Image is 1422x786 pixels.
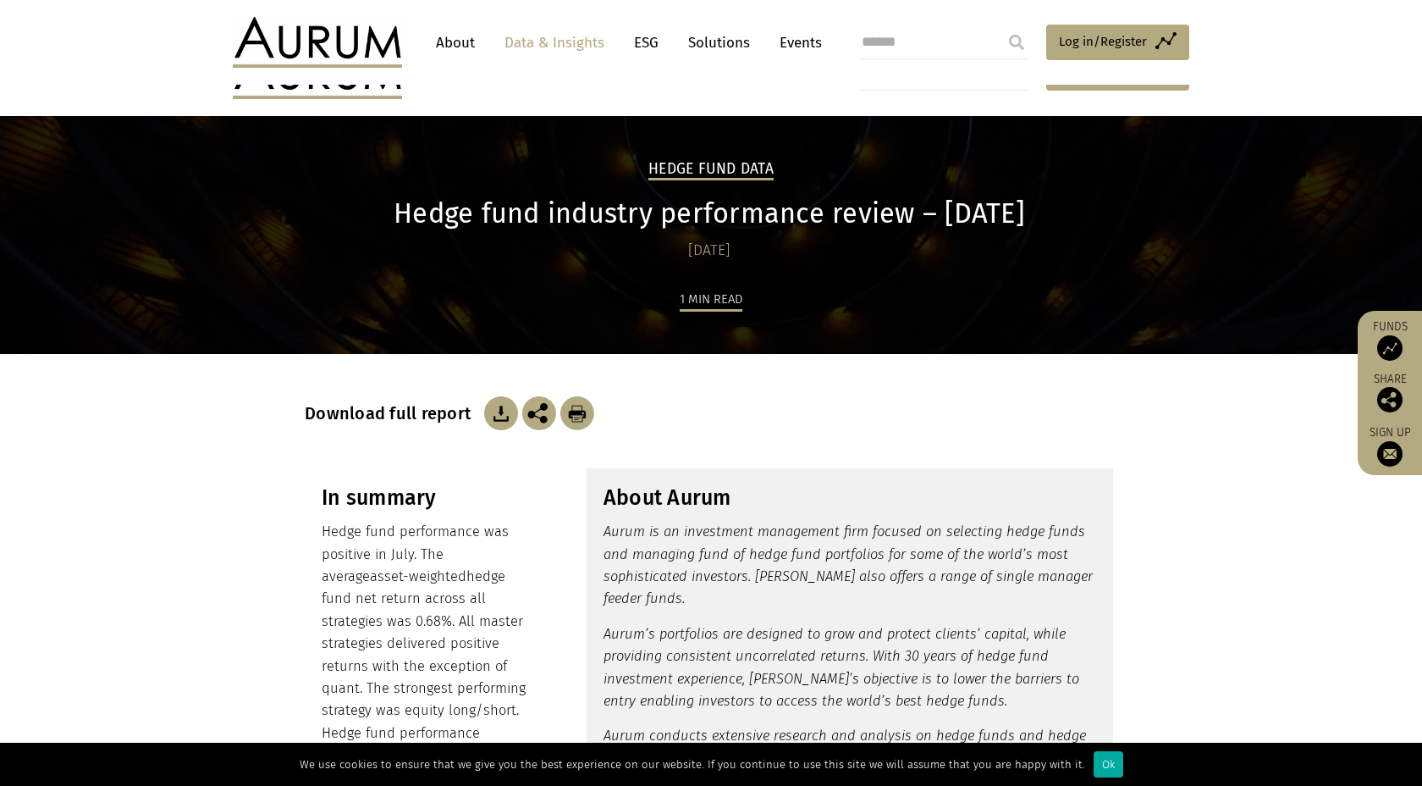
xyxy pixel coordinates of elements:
[604,523,1093,606] em: Aurum is an investment management firm focused on selecting hedge funds and managing fund of hedg...
[1377,387,1403,412] img: Share this post
[305,197,1113,230] h1: Hedge fund industry performance review – [DATE]
[322,485,532,511] h3: In summary
[305,239,1113,263] div: [DATE]
[648,160,774,180] h2: Hedge Fund Data
[370,568,466,584] span: asset-weighted
[1366,425,1414,467] a: Sign up
[1059,31,1147,52] span: Log in/Register
[771,27,822,58] a: Events
[604,626,1079,709] em: Aurum’s portfolios are designed to grow and protect clients’ capital, while providing consistent ...
[626,27,667,58] a: ESG
[604,485,1096,511] h3: About Aurum
[680,27,758,58] a: Solutions
[427,27,483,58] a: About
[305,403,480,423] h3: Download full report
[1366,374,1414,412] div: Share
[1000,25,1033,59] input: Submit
[1094,751,1123,778] div: Ok
[496,27,613,58] a: Data & Insights
[1366,319,1414,361] a: Funds
[1046,25,1189,60] a: Log in/Register
[522,396,556,430] img: Share this post
[1377,335,1403,361] img: Access Funds
[680,289,742,312] div: 1 min read
[1377,441,1403,467] img: Sign up to our newsletter
[560,396,594,430] img: Download Article
[484,396,518,430] img: Download Article
[233,17,402,68] img: Aurum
